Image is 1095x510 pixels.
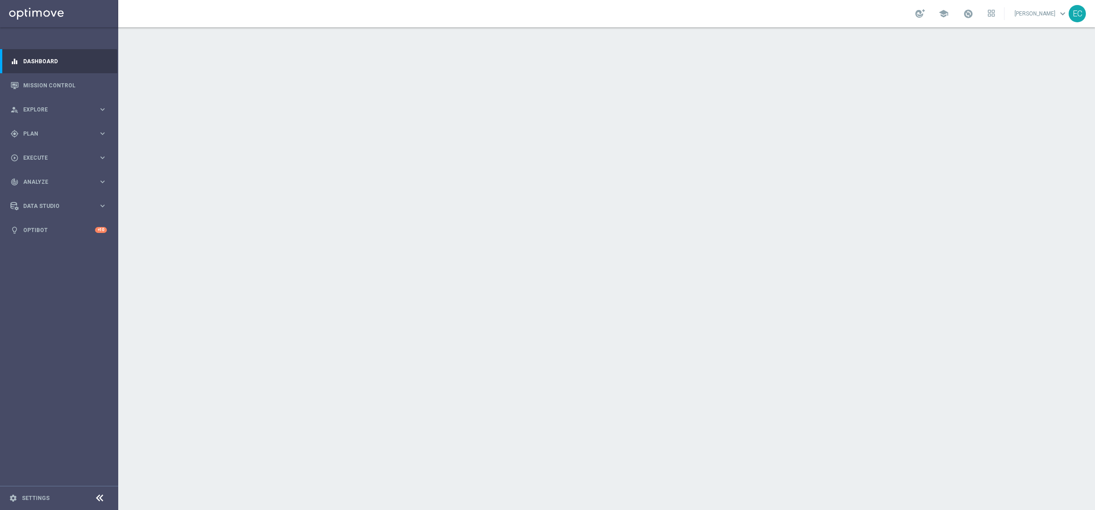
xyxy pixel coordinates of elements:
i: keyboard_arrow_right [98,153,107,162]
i: person_search [10,106,19,114]
div: Plan [10,130,98,138]
a: Settings [22,495,50,501]
button: track_changes Analyze keyboard_arrow_right [10,178,107,186]
a: Dashboard [23,49,107,73]
div: +10 [95,227,107,233]
i: play_circle_outline [10,154,19,162]
i: lightbulb [10,226,19,234]
button: person_search Explore keyboard_arrow_right [10,106,107,113]
div: Explore [10,106,98,114]
a: Mission Control [23,73,107,97]
button: equalizer Dashboard [10,58,107,65]
span: Analyze [23,179,98,185]
div: Optibot [10,218,107,242]
div: Dashboard [10,49,107,73]
div: Mission Control [10,73,107,97]
div: Analyze [10,178,98,186]
button: Mission Control [10,82,107,89]
span: school [939,9,949,19]
i: equalizer [10,57,19,66]
i: keyboard_arrow_right [98,202,107,210]
div: EC [1069,5,1086,22]
span: Data Studio [23,203,98,209]
i: settings [9,494,17,502]
button: Data Studio keyboard_arrow_right [10,202,107,210]
span: Execute [23,155,98,161]
div: Execute [10,154,98,162]
button: gps_fixed Plan keyboard_arrow_right [10,130,107,137]
span: Explore [23,107,98,112]
i: keyboard_arrow_right [98,129,107,138]
button: play_circle_outline Execute keyboard_arrow_right [10,154,107,162]
i: keyboard_arrow_right [98,177,107,186]
span: keyboard_arrow_down [1058,9,1068,19]
button: lightbulb Optibot +10 [10,227,107,234]
i: track_changes [10,178,19,186]
a: [PERSON_NAME]keyboard_arrow_down [1014,7,1069,20]
i: keyboard_arrow_right [98,105,107,114]
span: Plan [23,131,98,136]
a: Optibot [23,218,95,242]
div: Data Studio [10,202,98,210]
i: gps_fixed [10,130,19,138]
